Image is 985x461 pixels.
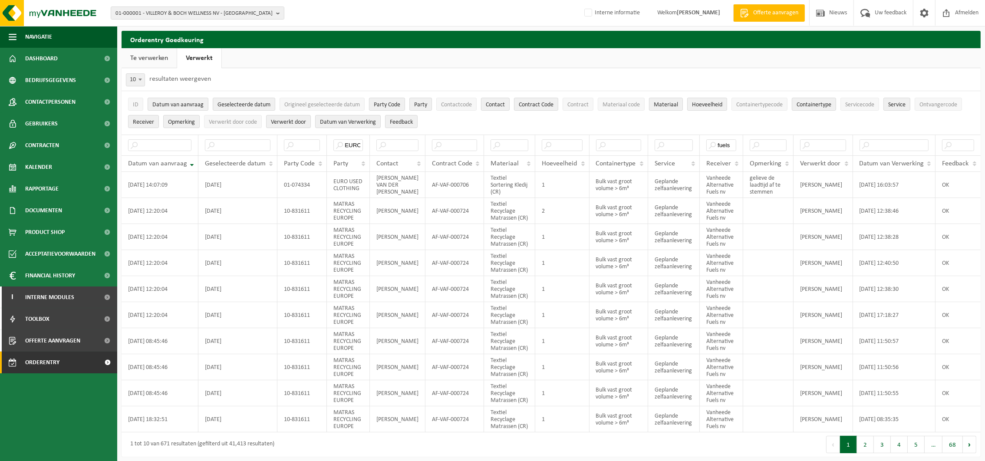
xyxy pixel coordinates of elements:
[122,354,198,380] td: [DATE] 08:45:46
[484,198,535,224] td: Textiel Recyclage Matrassen (CR)
[204,115,262,128] button: Verwerkt door codeVerwerkt door code: Activate to sort
[700,380,743,406] td: Vanheede Alternative Fuels nv
[750,160,781,167] span: Opmerking
[648,198,700,224] td: Geplande zelfaanlevering
[370,302,425,328] td: [PERSON_NAME]
[198,406,277,432] td: [DATE]
[535,328,590,354] td: 1
[168,119,195,125] span: Opmerking
[484,224,535,250] td: Textiel Recyclage Matrassen (CR)
[853,302,936,328] td: [DATE] 17:18:27
[370,276,425,302] td: [PERSON_NAME]
[128,98,143,111] button: IDID: Activate to sort
[284,102,360,108] span: Origineel geselecteerde datum
[700,224,743,250] td: Vanheede Alternative Fuels nv
[826,436,840,453] button: Previous
[25,156,52,178] span: Kalender
[942,160,969,167] span: Feedback
[853,250,936,276] td: [DATE] 12:40:50
[648,328,700,354] td: Geplande zelfaanlevering
[535,172,590,198] td: 1
[860,160,924,167] span: Datum van Verwerking
[590,224,648,250] td: Bulk vast groot volume > 6m³
[794,302,853,328] td: [PERSON_NAME]
[853,354,936,380] td: [DATE] 11:50:56
[853,276,936,302] td: [DATE] 12:38:30
[853,224,936,250] td: [DATE] 12:38:28
[792,98,836,111] button: ContainertypeContainertype: Activate to sort
[936,328,981,354] td: OK
[149,76,211,82] label: resultaten weergeven
[327,172,369,198] td: EURO USED CLOTHING
[654,102,678,108] span: Materiaal
[198,328,277,354] td: [DATE]
[327,276,369,302] td: MATRAS RECYCLING EUROPE
[700,302,743,328] td: Vanheede Alternative Fuels nv
[590,406,648,432] td: Bulk vast groot volume > 6m³
[936,250,981,276] td: OK
[484,250,535,276] td: Textiel Recyclage Matrassen (CR)
[25,265,75,286] span: Financial History
[936,198,981,224] td: OK
[425,380,484,406] td: AF-VAF-000724
[794,354,853,380] td: [PERSON_NAME]
[648,276,700,302] td: Geplande zelfaanlevering
[122,198,198,224] td: [DATE] 12:20:04
[126,73,145,86] span: 10
[115,7,273,20] span: 01-000001 - VILLEROY & BOCH WELLNESS NV - [GEOGRAPHIC_DATA]
[25,91,76,113] span: Contactpersonen
[794,380,853,406] td: [PERSON_NAME]
[648,302,700,328] td: Geplande zelfaanlevering
[198,250,277,276] td: [DATE]
[25,243,96,265] span: Acceptatievoorwaarden
[441,102,472,108] span: Contactcode
[409,98,432,111] button: PartyParty: Activate to sort
[590,380,648,406] td: Bulk vast groot volume > 6m³
[370,380,425,406] td: [PERSON_NAME]
[590,354,648,380] td: Bulk vast groot volume > 6m³
[794,198,853,224] td: [PERSON_NAME]
[794,276,853,302] td: [PERSON_NAME]
[425,302,484,328] td: AF-VAF-000724
[936,172,981,198] td: OK
[122,250,198,276] td: [DATE] 12:20:04
[590,276,648,302] td: Bulk vast groot volume > 6m³
[596,160,636,167] span: Containertype
[692,102,722,108] span: Hoeveelheid
[122,224,198,250] td: [DATE] 12:20:04
[888,102,906,108] span: Service
[209,119,257,125] span: Verwerkt door code
[152,102,204,108] span: Datum van aanvraag
[370,250,425,276] td: [PERSON_NAME]
[883,98,910,111] button: ServiceService: Activate to sort
[205,160,266,167] span: Geselecteerde datum
[519,102,553,108] span: Contract Code
[484,172,535,198] td: Textiel Sortering Kledij (CR)
[327,354,369,380] td: MATRAS RECYCLING EUROPE
[700,406,743,432] td: Vanheede Alternative Fuels nv
[277,328,327,354] td: 10-831611
[122,48,177,68] a: Te verwerken
[25,200,62,221] span: Documenten
[751,9,801,17] span: Offerte aanvragen
[376,160,398,167] span: Contact
[700,276,743,302] td: Vanheede Alternative Fuels nv
[733,4,805,22] a: Offerte aanvragen
[414,102,427,108] span: Party
[484,302,535,328] td: Textiel Recyclage Matrassen (CR)
[648,224,700,250] td: Geplande zelfaanlevering
[700,354,743,380] td: Vanheede Alternative Fuels nv
[590,198,648,224] td: Bulk vast groot volume > 6m³
[853,172,936,198] td: [DATE] 16:03:57
[198,198,277,224] td: [DATE]
[432,160,472,167] span: Contract Code
[277,380,327,406] td: 10-831611
[800,160,840,167] span: Verwerkt door
[874,436,891,453] button: 3
[794,172,853,198] td: [PERSON_NAME]
[736,102,783,108] span: Containertypecode
[370,328,425,354] td: [PERSON_NAME]
[369,98,405,111] button: Party CodeParty Code: Activate to sort
[936,302,981,328] td: OK
[484,380,535,406] td: Textiel Recyclage Matrassen (CR)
